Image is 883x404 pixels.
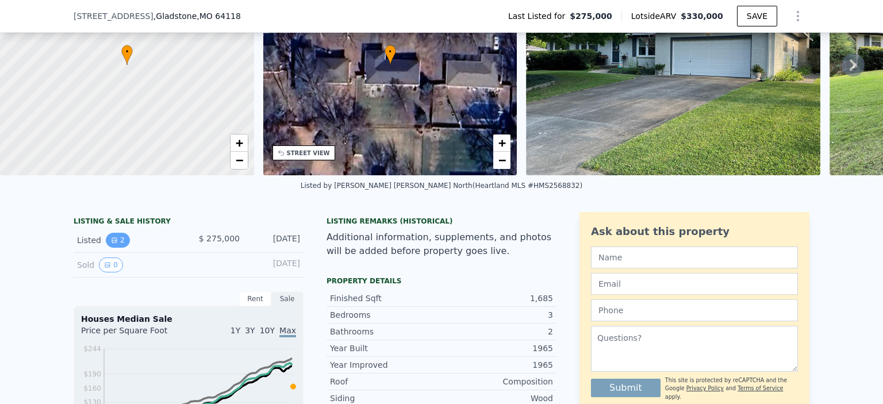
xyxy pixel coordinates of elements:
input: Name [591,247,798,268]
div: Sale [271,291,304,306]
span: − [235,153,243,167]
div: Additional information, supplements, and photos will be added before property goes live. [327,230,556,258]
span: , MO 64118 [197,11,241,21]
div: Composition [441,376,553,387]
div: Finished Sqft [330,293,441,304]
button: Show Options [786,5,809,28]
span: 10Y [260,326,275,335]
span: Lotside ARV [631,10,681,22]
span: $275,000 [570,10,612,22]
input: Phone [591,299,798,321]
div: 1965 [441,359,553,371]
button: Submit [591,379,661,397]
span: Max [279,326,296,337]
a: Privacy Policy [686,385,724,391]
span: $ 275,000 [199,234,240,243]
div: Sold [77,257,179,272]
button: View historical data [99,257,123,272]
div: Ask about this property [591,224,798,240]
button: SAVE [737,6,777,26]
div: Property details [327,276,556,286]
tspan: $190 [83,370,101,378]
tspan: $244 [83,345,101,353]
div: Bathrooms [330,326,441,337]
input: Email [591,273,798,295]
span: + [235,136,243,150]
div: • [385,45,396,65]
div: Houses Median Sale [81,313,296,325]
span: • [121,47,133,57]
span: − [498,153,506,167]
div: Price per Square Foot [81,325,189,343]
div: Wood [441,393,553,404]
span: , Gladstone [153,10,241,22]
div: Year Improved [330,359,441,371]
div: • [121,45,133,65]
div: 3 [441,309,553,321]
div: Bedrooms [330,309,441,321]
span: 3Y [245,326,255,335]
div: STREET VIEW [287,149,330,157]
tspan: $160 [83,384,101,393]
span: $330,000 [681,11,723,21]
a: Zoom in [231,134,248,152]
div: Rent [239,291,271,306]
span: • [385,47,396,57]
div: Listed [77,233,179,248]
button: View historical data [106,233,130,248]
div: [DATE] [249,233,300,248]
div: Siding [330,393,441,404]
div: This site is protected by reCAPTCHA and the Google and apply. [665,376,798,401]
a: Zoom in [493,134,510,152]
div: Listed by [PERSON_NAME] [PERSON_NAME] North (Heartland MLS #HMS2568832) [301,182,582,190]
span: + [498,136,506,150]
a: Terms of Service [738,385,783,391]
span: Last Listed for [508,10,570,22]
div: LISTING & SALE HISTORY [74,217,304,228]
div: Year Built [330,343,441,354]
div: Roof [330,376,441,387]
span: [STREET_ADDRESS] [74,10,153,22]
span: 1Y [231,326,240,335]
div: 1,685 [441,293,553,304]
div: Listing Remarks (Historical) [327,217,556,226]
div: [DATE] [249,257,300,272]
a: Zoom out [493,152,510,169]
div: 2 [441,326,553,337]
a: Zoom out [231,152,248,169]
div: 1965 [441,343,553,354]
